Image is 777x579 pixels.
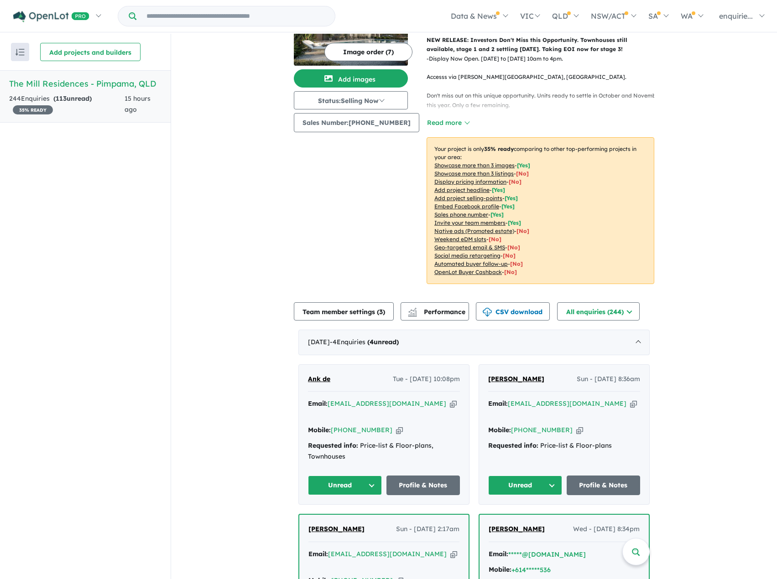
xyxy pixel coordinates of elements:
[427,118,469,128] button: Read more
[328,399,446,408] a: [EMAIL_ADDRESS][DOMAIN_NAME]
[630,399,637,408] button: Copy
[294,113,419,132] button: Sales Number:[PHONE_NUMBER]
[489,525,545,533] span: [PERSON_NAME]
[386,476,460,495] a: Profile & Notes
[9,93,125,115] div: 244 Enquir ies
[379,308,383,316] span: 3
[125,94,151,114] span: 15 hours ago
[434,186,490,193] u: Add project headline
[719,11,753,21] span: enquirie...
[409,308,465,316] span: Performance
[504,269,517,275] span: [No]
[434,162,515,169] u: Showcase more than 3 images
[330,338,399,346] span: - 4 Enquir ies
[427,54,662,138] p: - Display Now Open. [DATE] to [DATE] 10am to 4pm. Accesss via [PERSON_NAME][GEOGRAPHIC_DATA], [GE...
[483,308,492,317] img: download icon
[434,170,514,177] u: Showcase more than 3 listings
[507,244,520,251] span: [No]
[401,302,469,321] button: Performance
[324,43,412,61] button: Image order (7)
[508,399,626,408] a: [EMAIL_ADDRESS][DOMAIN_NAME]
[503,252,516,259] span: [No]
[367,338,399,346] strong: ( unread)
[434,178,506,185] u: Display pricing information
[488,476,562,495] button: Unread
[308,375,330,383] span: Ank de
[488,375,544,383] span: [PERSON_NAME]
[434,244,505,251] u: Geo-targeted email & SMS
[13,105,53,114] span: 35 % READY
[308,399,328,408] strong: Email:
[573,524,640,535] span: Wed - [DATE] 8:34pm
[308,524,365,535] a: [PERSON_NAME]
[294,302,394,321] button: Team member settings (3)
[508,219,521,226] span: [ Yes ]
[434,203,499,210] u: Embed Facebook profile
[331,426,392,434] a: [PHONE_NUMBER]
[577,374,640,385] span: Sun - [DATE] 8:36am
[489,524,545,535] a: [PERSON_NAME]
[294,91,408,109] button: Status:Selling Now
[434,219,506,226] u: Invite your team members
[308,441,358,450] strong: Requested info:
[517,162,530,169] span: [ Yes ]
[16,49,25,56] img: sort.svg
[408,310,417,316] img: bar-chart.svg
[516,227,529,234] span: [No]
[434,236,486,243] u: Weekend eDM slots
[308,550,328,558] strong: Email:
[488,374,544,385] a: [PERSON_NAME]
[488,441,538,450] strong: Requested info:
[53,94,92,103] strong: ( unread)
[370,338,374,346] span: 4
[516,170,529,177] span: [ No ]
[576,425,583,435] button: Copy
[567,476,641,495] a: Profile & Notes
[505,195,518,202] span: [ Yes ]
[308,374,330,385] a: Ank de
[308,525,365,533] span: [PERSON_NAME]
[488,426,511,434] strong: Mobile:
[557,302,640,321] button: All enquiries (244)
[450,549,457,559] button: Copy
[434,211,488,218] u: Sales phone number
[489,565,511,574] strong: Mobile:
[427,36,654,54] p: NEW RELEASE: Investors Don't Miss this Opportunity. Townhouses still available, stage 1 and 2 set...
[56,94,67,103] span: 113
[488,399,508,408] strong: Email:
[489,550,508,558] strong: Email:
[489,236,501,243] span: [No]
[13,11,89,22] img: Openlot PRO Logo White
[308,440,460,462] div: Price-list & Floor-plans, Townhouses
[294,69,408,88] button: Add images
[308,476,382,495] button: Unread
[396,524,459,535] span: Sun - [DATE] 2:17am
[476,302,550,321] button: CSV download
[510,260,523,267] span: [No]
[298,330,650,355] div: [DATE]
[308,426,331,434] strong: Mobile:
[427,137,654,284] p: Your project is only comparing to other top-performing projects in your area: - - - - - - - - - -...
[9,78,162,90] h5: The Mill Residences - Pimpama , QLD
[450,399,457,408] button: Copy
[509,178,521,185] span: [ No ]
[511,426,573,434] a: [PHONE_NUMBER]
[490,211,504,218] span: [ Yes ]
[434,260,508,267] u: Automated buyer follow-up
[393,374,460,385] span: Tue - [DATE] 10:08pm
[328,550,447,558] a: [EMAIL_ADDRESS][DOMAIN_NAME]
[501,203,515,210] span: [ Yes ]
[434,252,501,259] u: Social media retargeting
[138,6,333,26] input: Try estate name, suburb, builder or developer
[492,186,505,193] span: [ Yes ]
[488,440,640,451] div: Price-list & Floor-plans
[40,43,141,61] button: Add projects and builders
[396,425,403,435] button: Copy
[484,145,514,152] b: 35 % ready
[434,227,514,234] u: Native ads (Promoted estate)
[408,308,417,313] img: line-chart.svg
[434,195,502,202] u: Add project selling-points
[434,269,502,275] u: OpenLot Buyer Cashback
